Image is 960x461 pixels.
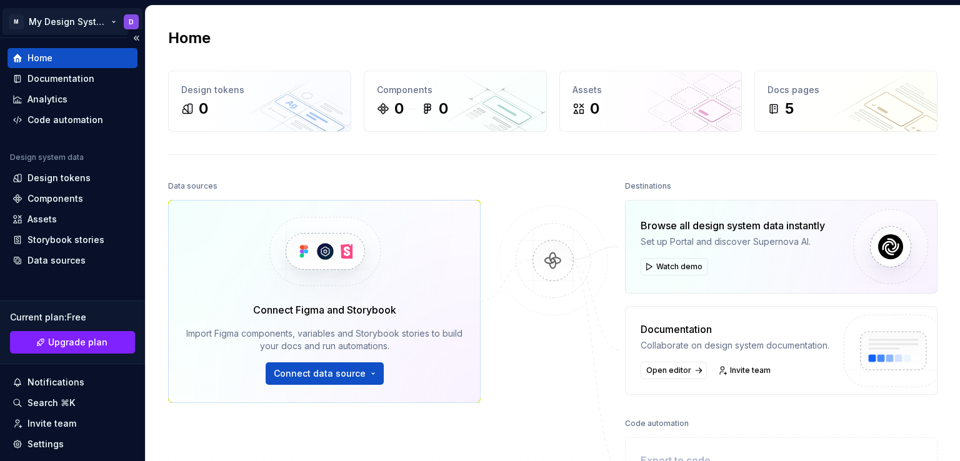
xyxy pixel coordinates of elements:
a: Invite team [7,414,137,434]
div: Components [27,192,83,205]
a: Assets0 [559,71,742,132]
button: Watch demo [641,258,708,275]
div: Current plan : Free [10,311,135,324]
div: 0 [199,99,208,119]
a: Assets [7,209,137,229]
a: Components [7,189,137,209]
a: Code automation [7,110,137,130]
div: Destinations [625,177,671,195]
div: Storybook stories [27,234,104,246]
div: 0 [439,99,448,119]
a: Invite team [714,362,776,379]
div: Assets [27,213,57,226]
div: Notifications [27,376,84,389]
a: Components00 [364,71,547,132]
div: Search ⌘K [27,397,75,409]
div: 0 [590,99,599,119]
div: Design tokens [27,172,91,184]
button: Search ⌘K [7,393,137,413]
div: Settings [27,438,64,450]
div: Design tokens [181,84,338,96]
button: Connect data source [266,362,384,385]
a: Design tokens [7,168,137,188]
button: MMy Design SystemD [2,8,142,35]
div: 0 [394,99,404,119]
span: Open editor [646,365,691,375]
div: Data sources [168,177,217,195]
div: Import Figma components, variables and Storybook stories to build your docs and run automations. [186,327,462,352]
h2: Home [168,28,211,48]
div: Code automation [625,415,689,432]
div: Invite team [27,417,76,430]
span: Upgrade plan [48,336,107,349]
div: Assets [572,84,729,96]
button: Collapse sidebar [127,29,145,47]
button: Notifications [7,372,137,392]
div: Connect Figma and Storybook [253,302,396,317]
div: Collaborate on design system documentation. [641,339,829,352]
div: Design system data [10,152,84,162]
div: M [9,14,24,29]
div: Set up Portal and discover Supernova AI. [641,235,825,248]
a: Design tokens0 [168,71,351,132]
span: Connect data source [274,367,366,380]
a: Open editor [641,362,707,379]
a: Data sources [7,250,137,270]
a: Documentation [7,69,137,89]
div: Home [27,52,52,64]
div: 5 [785,99,794,119]
a: Home [7,48,137,68]
span: Watch demo [656,262,702,272]
div: Analytics [27,93,67,106]
a: Settings [7,434,137,454]
div: Docs pages [767,84,924,96]
div: Code automation [27,114,103,126]
a: Upgrade plan [10,331,135,354]
div: Browse all design system data instantly [641,218,825,233]
div: Documentation [27,72,94,85]
div: Components [377,84,534,96]
div: D [129,17,134,27]
div: Data sources [27,254,86,267]
div: My Design System [29,16,109,28]
a: Storybook stories [7,230,137,250]
span: Invite team [730,365,771,375]
a: Docs pages5 [754,71,937,132]
div: Documentation [641,322,829,337]
a: Analytics [7,89,137,109]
